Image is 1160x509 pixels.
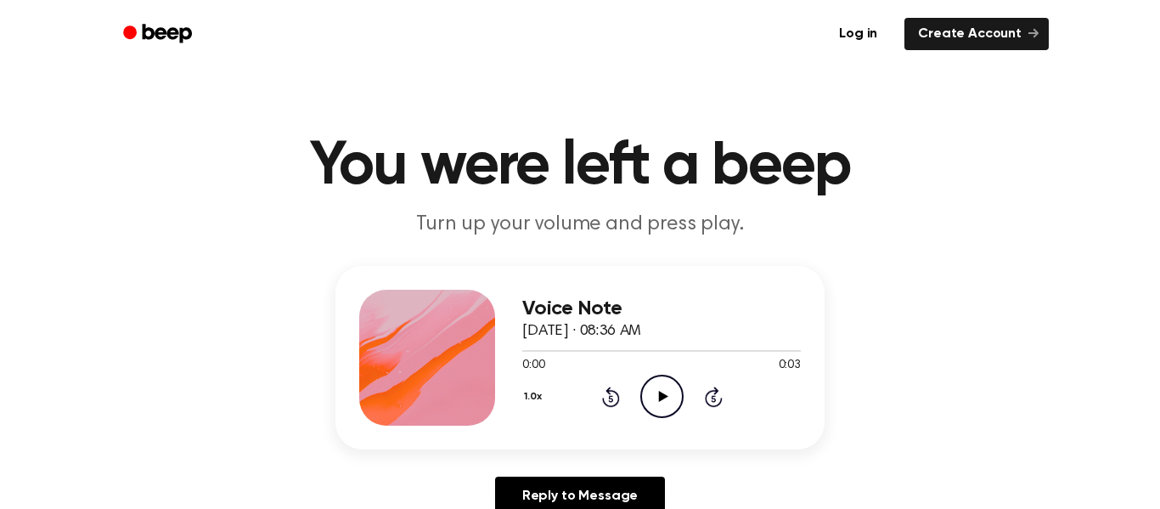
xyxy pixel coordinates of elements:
span: [DATE] · 08:36 AM [522,324,641,339]
a: Create Account [904,18,1049,50]
button: 1.0x [522,382,548,411]
a: Beep [111,18,207,51]
span: 0:03 [779,357,801,375]
p: Turn up your volume and press play. [254,211,906,239]
span: 0:00 [522,357,544,375]
h3: Voice Note [522,297,801,320]
h1: You were left a beep [145,136,1015,197]
a: Log in [822,14,894,54]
